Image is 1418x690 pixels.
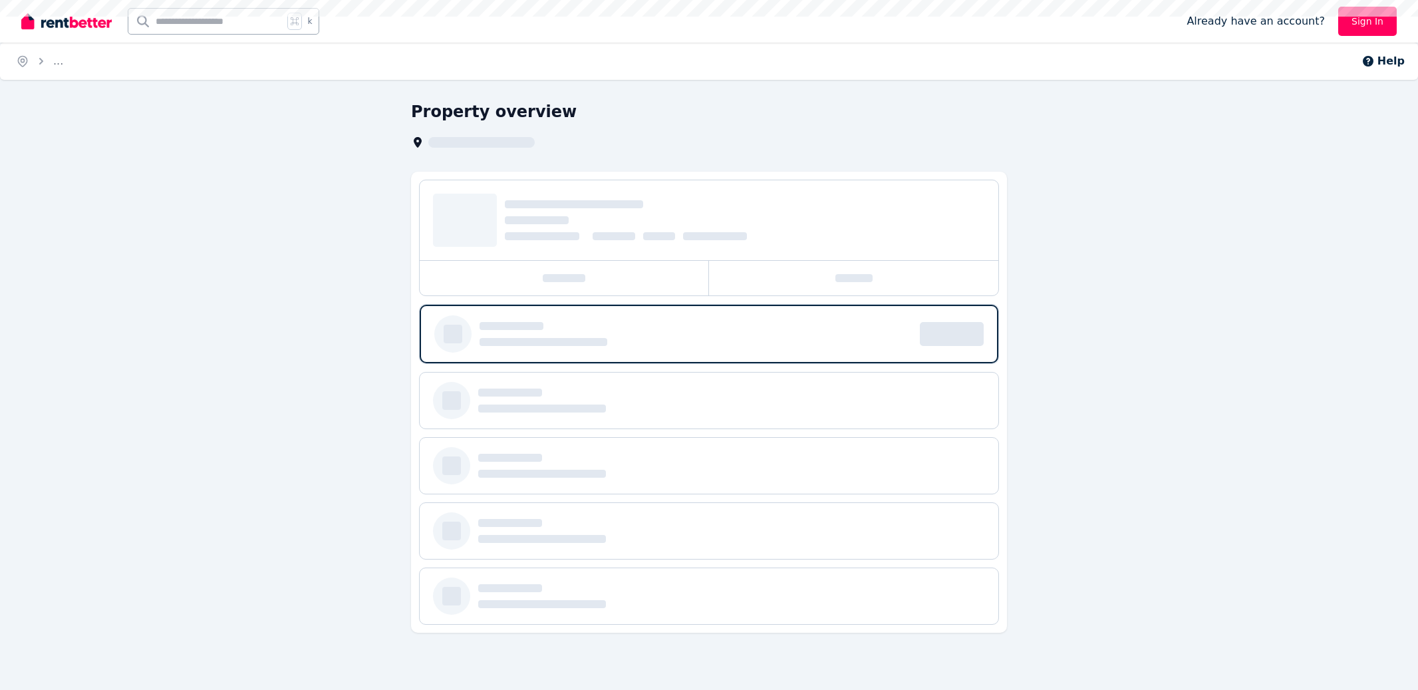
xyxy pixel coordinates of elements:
span: k [307,16,312,27]
span: ... [53,55,63,67]
img: RentBetter [21,11,112,31]
span: Already have an account? [1187,13,1325,29]
a: Sign In [1338,7,1397,36]
h1: Property overview [411,101,577,122]
button: Help [1361,53,1405,69]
